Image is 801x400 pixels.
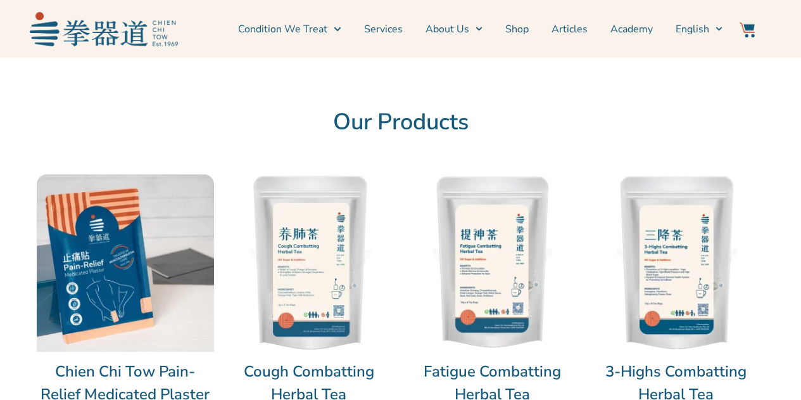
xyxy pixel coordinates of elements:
a: English [676,13,722,45]
a: About Us [426,13,482,45]
a: Shop [505,13,529,45]
a: Articles [552,13,588,45]
a: Condition We Treat [238,13,341,45]
nav: Menu [184,13,722,45]
img: Chien Chi Tow Pain-Relief Medicated Plaster [37,174,214,352]
img: Fatigue Combatting Herbal Tea [404,174,581,352]
a: Academy [610,13,653,45]
span: English [676,22,709,37]
h2: Our Products [37,108,765,136]
a: Services [364,13,403,45]
img: Website Icon-03 [740,22,755,37]
img: Cough Combatting Herbal Tea [220,174,398,352]
img: 3-Highs Combatting Herbal Tea [588,174,765,352]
